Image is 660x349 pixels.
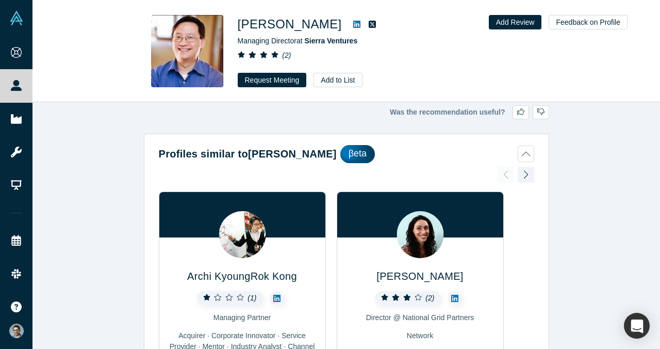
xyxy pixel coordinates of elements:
[9,11,24,25] img: Alchemist Vault Logo
[151,15,223,87] img: Ben Yu's Profile Image
[304,37,357,45] a: Sierra Ventures
[213,313,271,322] span: Managing Partner
[344,330,496,341] div: Network
[376,271,463,282] a: [PERSON_NAME]
[397,211,443,258] img: Avra Durack's Profile Image
[247,294,256,302] i: ( 1 )
[313,73,362,87] button: Add to List
[9,324,24,338] img: VP Singh's Account
[282,51,291,59] i: ( 2 )
[187,271,297,282] a: Archi KyoungRok Kong
[489,15,542,29] button: Add Review
[238,15,342,34] h1: [PERSON_NAME]
[159,146,337,162] h2: Profiles similar to [PERSON_NAME]
[366,313,474,322] span: Director @ National Grid Partners
[238,37,358,45] span: Managing Director at
[144,105,549,119] div: Was the recommendation useful?
[159,145,534,163] button: Profiles similar to[PERSON_NAME]βeta
[549,15,628,29] button: Feedback on Profile
[340,145,375,163] div: βeta
[219,211,266,258] img: Archi KyoungRok Kong's Profile Image
[425,294,434,302] i: ( 2 )
[238,73,307,87] button: Request Meeting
